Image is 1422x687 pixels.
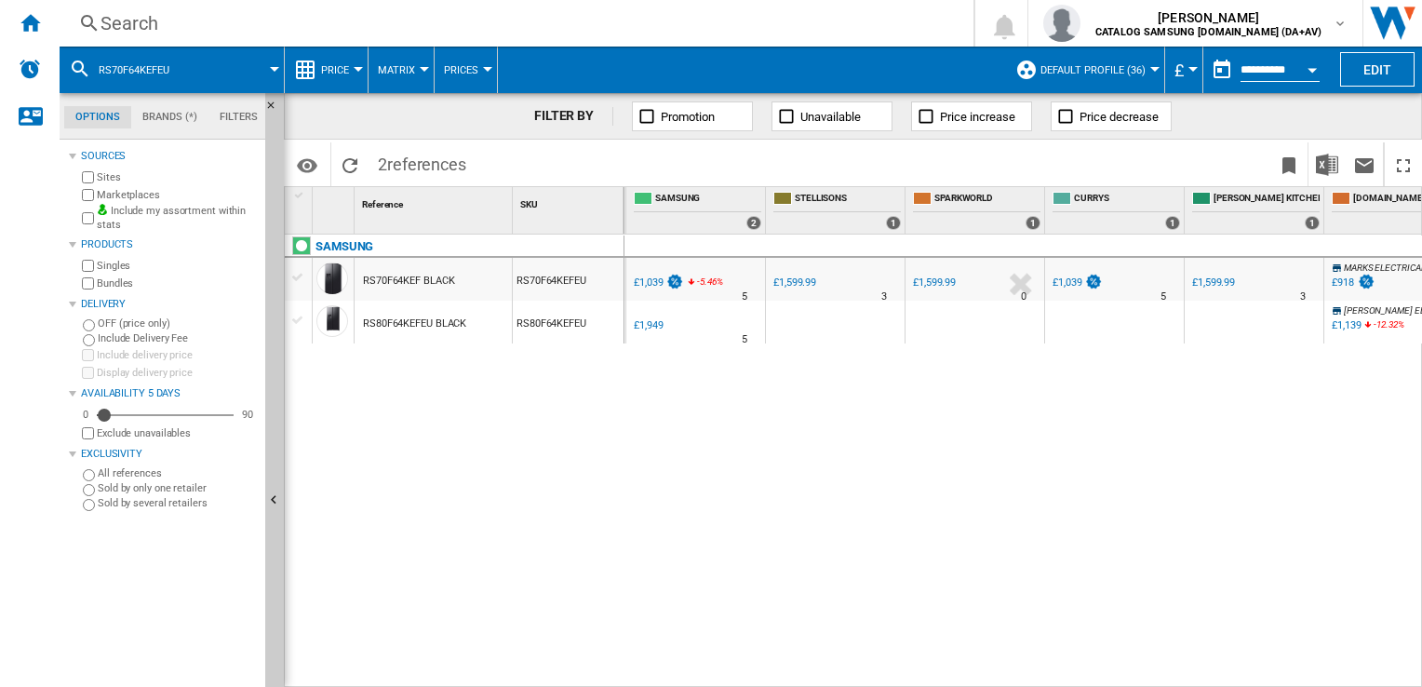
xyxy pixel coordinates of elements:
input: All references [83,469,95,481]
div: £1,039 [631,274,684,292]
div: Delivery Time : 5 days [742,288,747,306]
span: SKU [520,199,538,209]
div: SKU Sort None [516,187,624,216]
input: Display delivery price [82,427,94,439]
label: OFF (price only) [98,317,258,330]
div: Sources [81,149,258,164]
span: Promotion [661,110,715,124]
div: Exclusivity [81,447,258,462]
input: Display delivery price [82,367,94,379]
div: £1,039 [634,276,663,289]
label: Exclude unavailables [97,426,258,440]
img: mysite-bg-18x18.png [97,204,108,215]
div: £1,949 [631,317,663,335]
div: RS80F64KEFEU BLACK [363,303,466,345]
span: -5.46 [697,276,717,287]
button: £ [1174,47,1193,93]
span: Default profile (36) [1040,64,1146,76]
div: £1,599.99 [913,276,956,289]
input: Include my assortment within stats [82,207,94,230]
button: Open calendar [1295,50,1329,84]
md-tab-item: Filters [208,106,269,128]
div: Sort None [358,187,512,216]
span: Price decrease [1080,110,1159,124]
div: £1,599.99 [773,276,816,289]
div: Reference Sort None [358,187,512,216]
md-tab-item: Brands (*) [131,106,208,128]
div: 2 offers sold by SAMSUNG [746,216,761,230]
img: promotionV3.png [1084,274,1103,290]
label: Display delivery price [97,366,258,380]
label: All references [98,466,258,480]
label: Include my assortment within stats [97,204,258,233]
div: £1,139 [1329,317,1361,335]
input: Sold by several retailers [83,499,95,511]
label: Include delivery price [97,348,258,362]
div: 1 offers sold by CURRYS [1165,216,1180,230]
button: Matrix [378,47,424,93]
div: Sort None [316,187,354,216]
div: SAMSUNG 2 offers sold by SAMSUNG [630,187,765,234]
div: £918 [1329,274,1375,292]
span: [PERSON_NAME] [1095,8,1321,27]
div: 1 offers sold by PAUL DAVIES KITCHENS & APPL [1305,216,1320,230]
button: Unavailable [771,101,892,131]
div: Sort None [516,187,624,216]
img: excel-24x24.png [1316,154,1338,176]
div: Availability 5 Days [81,386,258,401]
input: Include delivery price [82,349,94,361]
button: Bookmark this report [1270,142,1308,186]
input: Bundles [82,277,94,290]
input: Sold by only one retailer [83,484,95,496]
span: [PERSON_NAME] KITCHENS & APPL [1214,192,1320,208]
div: Delivery Time : 5 days [1160,288,1166,306]
label: Singles [97,259,258,273]
div: STELLISONS 1 offers sold by STELLISONS [770,187,905,234]
div: rs70f64kefeu [69,47,275,93]
div: SPARKWORLD 1 offers sold by SPARKWORLD [909,187,1044,234]
button: Options [288,148,326,182]
label: Sites [97,170,258,184]
img: promotionV3.png [1357,274,1375,290]
button: rs70f64kefeu [99,47,188,93]
div: RS70F64KEF BLACK [363,260,454,303]
span: CURRYS [1074,192,1180,208]
div: Delivery Time : 0 day [1021,288,1026,306]
div: Delivery Time : 3 days [1300,288,1306,306]
md-tab-item: Options [64,106,131,128]
button: Hide [265,93,288,127]
button: Prices [444,47,488,93]
span: Matrix [378,64,415,76]
span: SPARKWORLD [934,192,1040,208]
img: profile.jpg [1043,5,1080,42]
input: Singles [82,260,94,272]
div: £1,599.99 [1189,274,1235,292]
span: £ [1174,61,1184,80]
img: promotionV3.png [665,274,684,290]
span: -12.32 [1374,319,1397,330]
div: £918 [1332,276,1354,289]
input: Marketplaces [82,189,94,201]
button: Edit [1340,52,1415,87]
div: £1,599.99 [1192,276,1235,289]
div: £1,599.99 [910,274,956,292]
button: Price increase [911,101,1032,131]
button: Price [321,47,358,93]
span: STELLISONS [795,192,901,208]
div: 90 [237,408,258,422]
button: Maximize [1385,142,1422,186]
button: Price decrease [1051,101,1172,131]
md-slider: Availability [97,406,234,424]
span: rs70f64kefeu [99,64,169,76]
input: OFF (price only) [83,319,95,331]
div: Delivery Time : 5 days [742,330,747,349]
label: Marketplaces [97,188,258,202]
button: Reload [331,142,369,186]
input: Sites [82,171,94,183]
button: Send this report by email [1346,142,1383,186]
span: 2 [369,142,476,182]
div: [PERSON_NAME] KITCHENS & APPL 1 offers sold by PAUL DAVIES KITCHENS & APPL [1188,187,1323,234]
